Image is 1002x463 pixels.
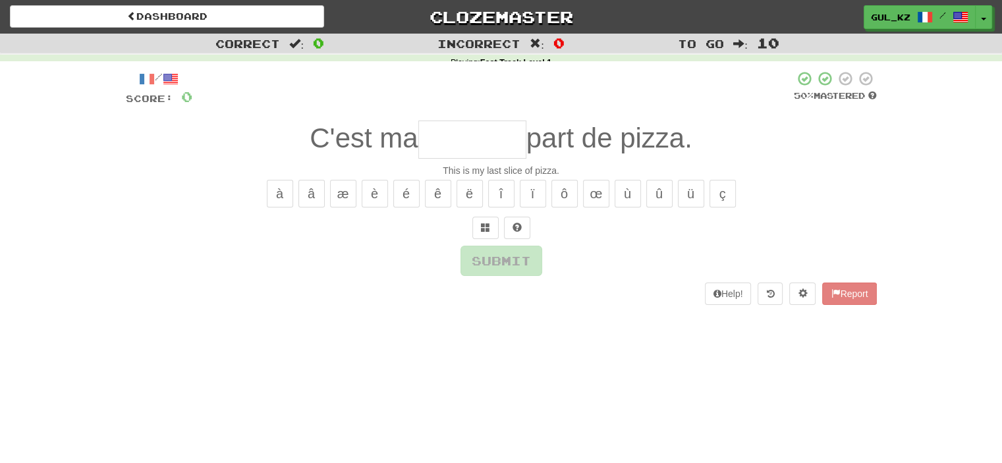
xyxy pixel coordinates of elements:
button: ï [520,180,546,207]
button: œ [583,180,609,207]
button: ô [551,180,578,207]
div: / [126,70,192,87]
button: î [488,180,515,207]
a: Gul_kz / [864,5,976,29]
button: ü [678,180,704,207]
span: 10 [757,35,779,51]
span: Correct [215,37,280,50]
span: 50 % [794,90,814,101]
div: Mastered [794,90,877,102]
span: / [939,11,946,20]
span: : [289,38,304,49]
span: Incorrect [437,37,520,50]
button: é [393,180,420,207]
button: Switch sentence to multiple choice alt+p [472,217,499,239]
span: part de pizza. [526,123,692,153]
span: 0 [313,35,324,51]
button: â [298,180,325,207]
div: This is my last slice of pizza. [126,164,877,177]
a: Clozemaster [344,5,658,28]
span: 0 [553,35,565,51]
span: Score: [126,93,173,104]
button: Report [822,283,876,305]
button: Single letter hint - you only get 1 per sentence and score half the points! alt+h [504,217,530,239]
strong: Fast Track Level 1 [480,58,552,67]
span: C'est ma [310,123,418,153]
button: Submit [460,246,542,276]
button: à [267,180,293,207]
span: : [733,38,748,49]
button: è [362,180,388,207]
button: Help! [705,283,752,305]
button: ù [615,180,641,207]
button: û [646,180,673,207]
span: : [530,38,544,49]
button: æ [330,180,356,207]
span: To go [678,37,724,50]
button: Round history (alt+y) [758,283,783,305]
button: ë [457,180,483,207]
span: 0 [181,88,192,105]
a: Dashboard [10,5,324,28]
button: ç [710,180,736,207]
span: Gul_kz [871,11,910,23]
button: ê [425,180,451,207]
